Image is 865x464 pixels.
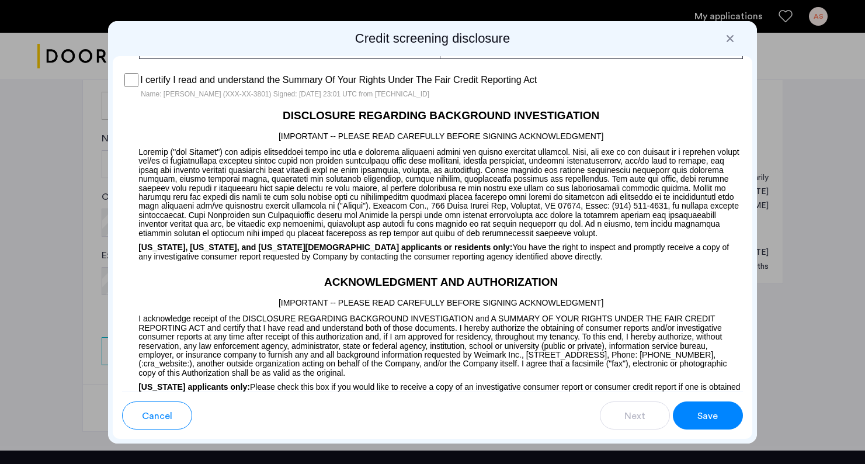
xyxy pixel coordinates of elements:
[122,124,743,143] p: [IMPORTANT -- PLEASE READ CAREFULLY BEFORE SIGNING ACKNOWLEDGMENT]
[122,99,743,124] h2: DISCLOSURE REGARDING BACKGROUND INVESTIGATION
[122,274,743,291] h2: ACKNOWLEDGMENT AND AUTHORIZATION
[122,143,743,238] p: Loremip ("dol Sitamet") con adipis elitseddoei tempo inc utla e dolorema aliquaeni admini ven qui...
[122,309,743,378] p: I acknowledge receipt of the DISCLOSURE REGARDING BACKGROUND INVESTIGATION and A SUMMARY OF YOUR ...
[142,409,172,423] span: Cancel
[140,73,537,87] label: I certify I read and understand the Summary Of Your Rights Under The Fair Credit Reporting Act
[624,409,645,423] span: Next
[113,30,752,47] h2: Credit screening disclosure
[138,382,250,392] span: [US_STATE] applicants only:
[673,401,743,430] button: button
[122,290,743,309] p: [IMPORTANT -- PLEASE READ CAREFULLY BEFORE SIGNING ACKNOWLEDGMENT]
[697,409,718,423] span: Save
[138,243,512,252] span: [US_STATE], [US_STATE], and [US_STATE][DEMOGRAPHIC_DATA] applicants or residents only:
[141,89,743,99] div: Name: [PERSON_NAME] (XXX-XX-3801) Signed: [DATE] 23:01 UTC from [TECHNICAL_ID]
[600,401,670,430] button: button
[122,238,743,262] p: You have the right to inspect and promptly receive a copy of any investigative consumer report re...
[122,401,192,430] button: button
[122,378,743,401] p: Please check this box if you would like to receive a copy of an investigative consumer report or ...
